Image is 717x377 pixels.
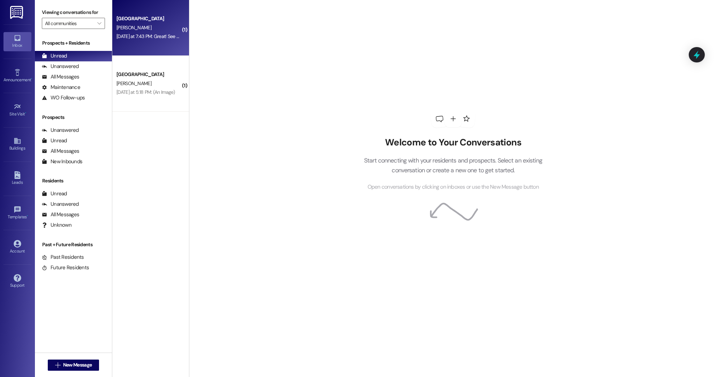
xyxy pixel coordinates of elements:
[42,52,67,60] div: Unread
[3,238,31,257] a: Account
[42,158,82,165] div: New Inbounds
[116,24,151,31] span: [PERSON_NAME]
[3,204,31,223] a: Templates •
[10,6,24,19] img: ResiDesk Logo
[42,94,85,101] div: WO Follow-ups
[42,254,84,261] div: Past Residents
[42,84,80,91] div: Maintenance
[42,190,67,197] div: Unread
[42,201,79,208] div: Unanswered
[353,137,553,148] h2: Welcome to Your Conversations
[368,183,539,191] span: Open conversations by clicking on inboxes or use the New Message button
[97,21,101,26] i: 
[42,211,79,218] div: All Messages
[63,361,92,369] span: New Message
[42,7,105,18] label: Viewing conversations for
[35,114,112,121] div: Prospects
[116,80,151,86] span: [PERSON_NAME]
[116,89,175,95] div: [DATE] at 5:18 PM: (An Image)
[42,137,67,144] div: Unread
[31,76,32,81] span: •
[42,63,79,70] div: Unanswered
[42,73,79,81] div: All Messages
[27,213,28,218] span: •
[3,272,31,291] a: Support
[3,169,31,188] a: Leads
[116,15,181,22] div: [GEOGRAPHIC_DATA]
[3,32,31,51] a: Inbox
[35,177,112,184] div: Residents
[3,101,31,120] a: Site Visit •
[42,221,71,229] div: Unknown
[55,362,60,368] i: 
[35,39,112,47] div: Prospects + Residents
[116,33,195,39] div: [DATE] at 7:43 PM: Great! See you then.
[353,156,553,175] p: Start connecting with your residents and prospects. Select an existing conversation or create a n...
[48,360,99,371] button: New Message
[25,111,26,115] span: •
[45,18,94,29] input: All communities
[42,264,89,271] div: Future Residents
[35,241,112,248] div: Past + Future Residents
[116,71,181,78] div: [GEOGRAPHIC_DATA]
[3,135,31,154] a: Buildings
[42,148,79,155] div: All Messages
[42,127,79,134] div: Unanswered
